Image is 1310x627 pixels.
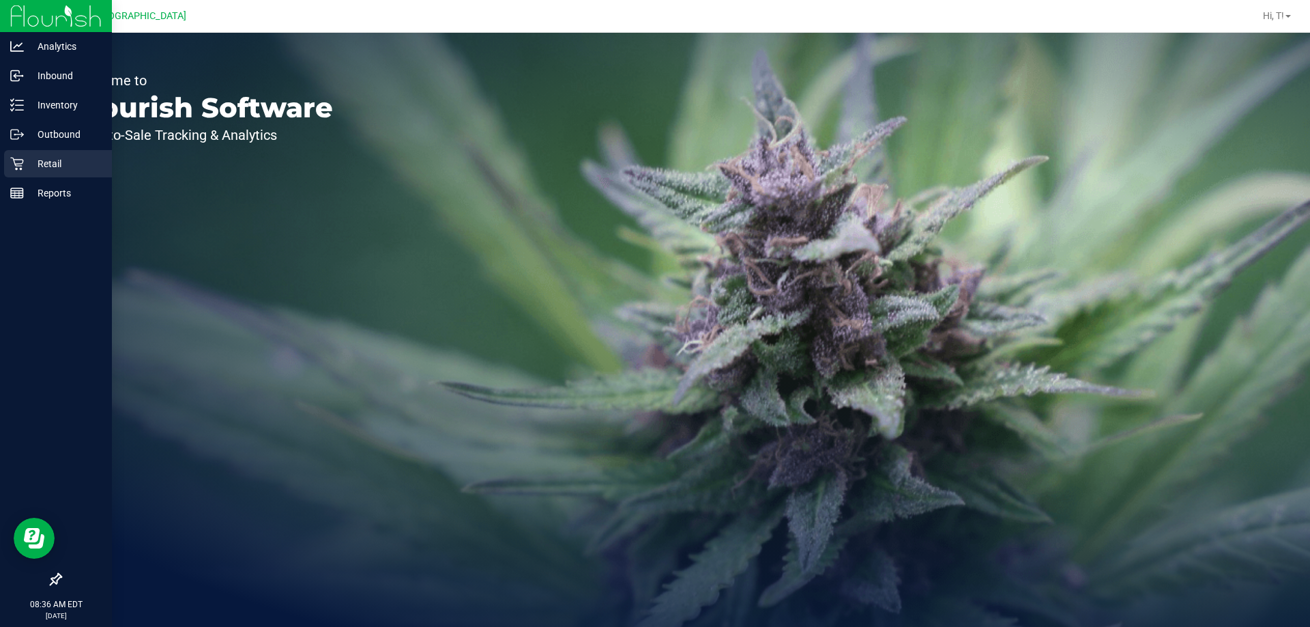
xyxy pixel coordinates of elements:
[10,69,24,83] inline-svg: Inbound
[24,38,106,55] p: Analytics
[10,40,24,53] inline-svg: Analytics
[74,74,333,87] p: Welcome to
[24,185,106,201] p: Reports
[24,97,106,113] p: Inventory
[14,518,55,559] iframe: Resource center
[24,68,106,84] p: Inbound
[10,157,24,171] inline-svg: Retail
[10,98,24,112] inline-svg: Inventory
[24,126,106,143] p: Outbound
[74,94,333,121] p: Flourish Software
[6,611,106,621] p: [DATE]
[1263,10,1284,21] span: Hi, T!
[10,128,24,141] inline-svg: Outbound
[6,598,106,611] p: 08:36 AM EDT
[24,156,106,172] p: Retail
[93,10,186,22] span: [GEOGRAPHIC_DATA]
[10,186,24,200] inline-svg: Reports
[74,128,333,142] p: Seed-to-Sale Tracking & Analytics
